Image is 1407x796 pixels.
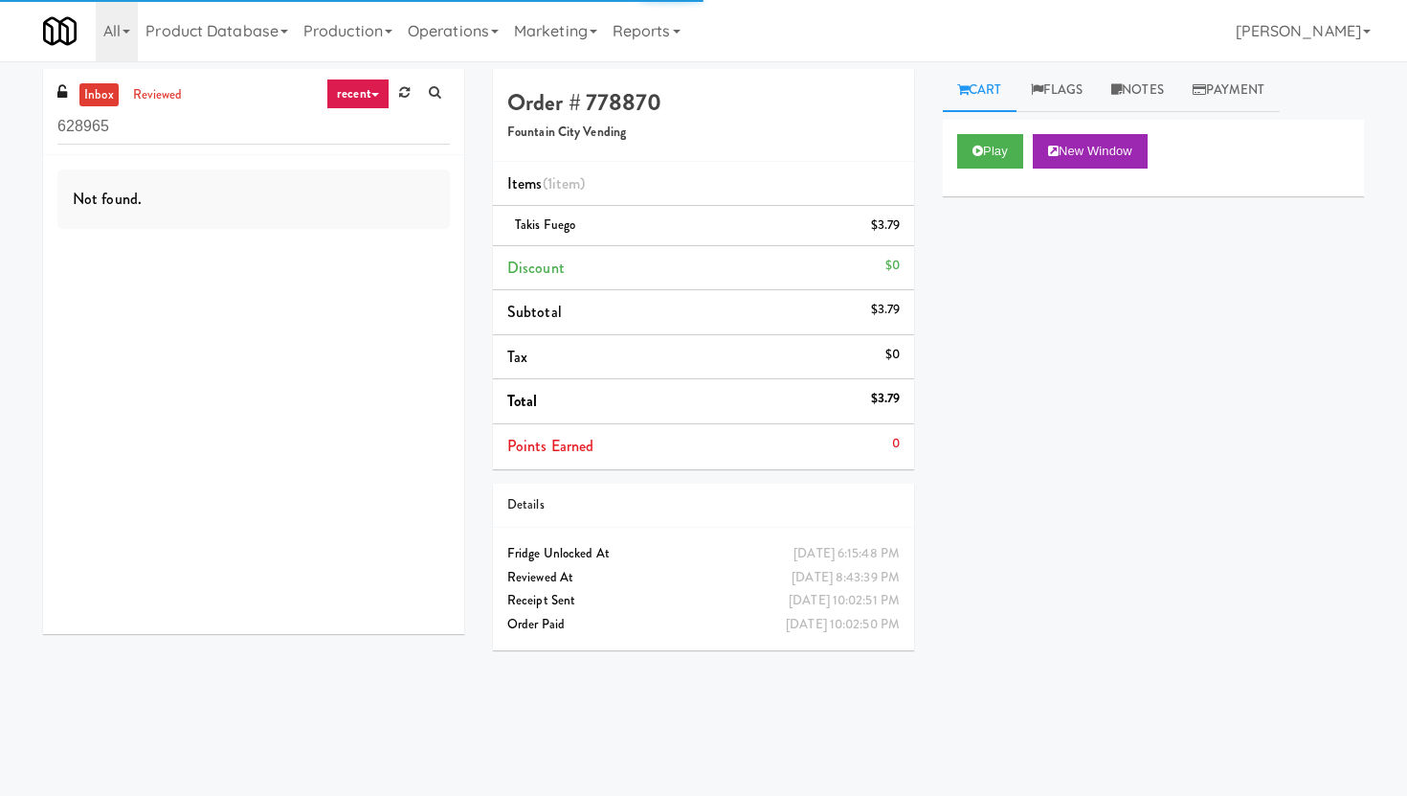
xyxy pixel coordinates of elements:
div: Reviewed At [507,566,900,590]
div: 0 [892,432,900,456]
a: Notes [1097,69,1178,112]
div: [DATE] 6:15:48 PM [793,542,900,566]
a: recent [326,79,390,109]
div: $0 [885,254,900,278]
span: Not found. [73,188,142,210]
div: Details [507,493,900,517]
img: Micromart [43,14,77,48]
button: Play [957,134,1023,169]
div: [DATE] 8:43:39 PM [792,566,900,590]
div: [DATE] 10:02:50 PM [786,613,900,637]
a: Cart [943,69,1016,112]
div: Receipt Sent [507,589,900,613]
span: Tax [507,346,527,368]
div: $3.79 [871,298,901,322]
a: Payment [1178,69,1280,112]
a: inbox [79,83,119,107]
span: Total [507,390,538,412]
span: Items [507,172,585,194]
div: $3.79 [871,387,901,411]
span: Takis Fuego [515,216,575,234]
div: Fridge Unlocked At [507,542,900,566]
div: $3.79 [871,214,901,238]
span: Discount [507,257,565,279]
span: Subtotal [507,301,562,323]
div: $0 [885,343,900,367]
div: [DATE] 10:02:51 PM [789,589,900,613]
span: Points Earned [507,435,593,457]
ng-pluralize: item [552,172,580,194]
input: Search vision orders [57,109,450,145]
h5: Fountain City Vending [507,125,900,140]
div: Order Paid [507,613,900,637]
span: (1 ) [543,172,586,194]
a: Flags [1016,69,1098,112]
a: reviewed [128,83,188,107]
button: New Window [1033,134,1148,169]
h4: Order # 778870 [507,90,900,115]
